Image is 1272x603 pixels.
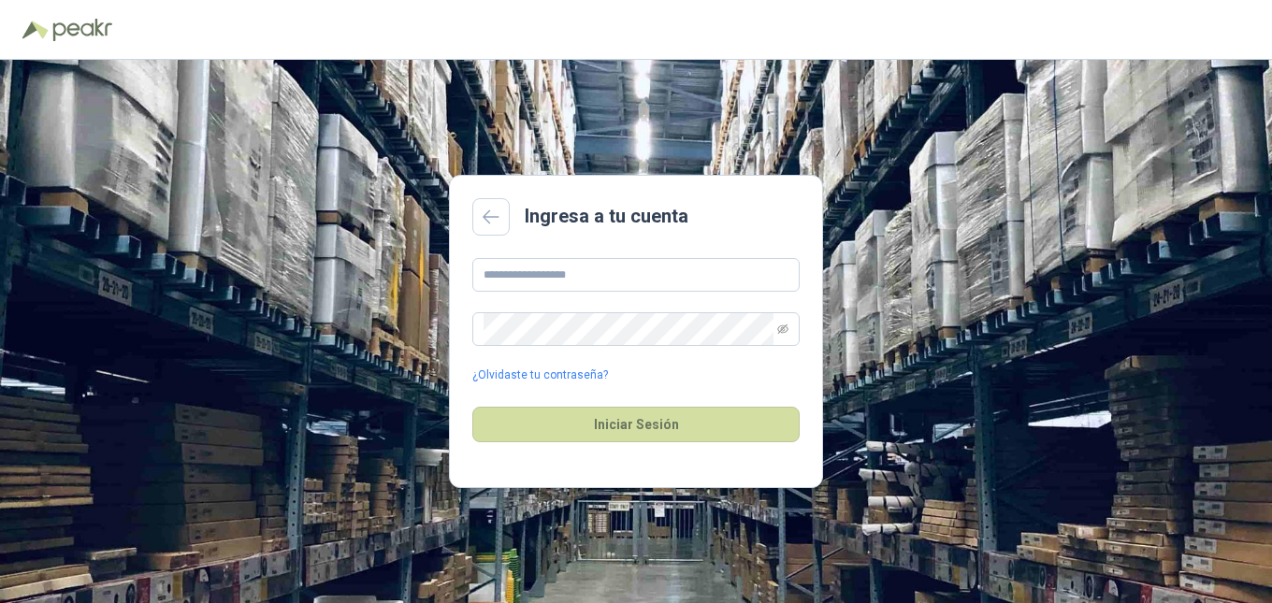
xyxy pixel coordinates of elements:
img: Logo [22,21,49,39]
button: Iniciar Sesión [472,407,800,442]
a: ¿Olvidaste tu contraseña? [472,366,608,384]
h2: Ingresa a tu cuenta [525,202,688,231]
img: Peakr [52,19,112,41]
span: eye-invisible [777,323,788,335]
